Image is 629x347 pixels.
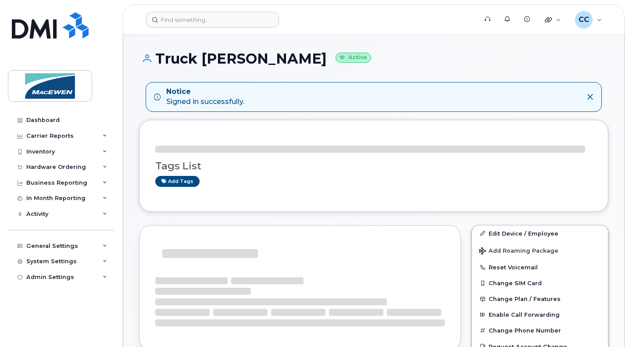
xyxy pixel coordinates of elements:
[472,307,608,322] button: Enable Call Forwarding
[472,259,608,275] button: Reset Voicemail
[472,225,608,241] a: Edit Device / Employee
[166,87,244,107] div: Signed in successfully.
[139,51,608,66] h1: Truck [PERSON_NAME]
[479,247,558,256] span: Add Roaming Package
[489,311,560,318] span: Enable Call Forwarding
[472,322,608,338] button: Change Phone Number
[472,241,608,259] button: Add Roaming Package
[155,161,592,172] h3: Tags List
[336,53,371,63] small: Active
[155,176,200,187] a: Add tags
[166,87,244,97] strong: Notice
[472,275,608,291] button: Change SIM Card
[472,291,608,307] button: Change Plan / Features
[489,296,561,302] span: Change Plan / Features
